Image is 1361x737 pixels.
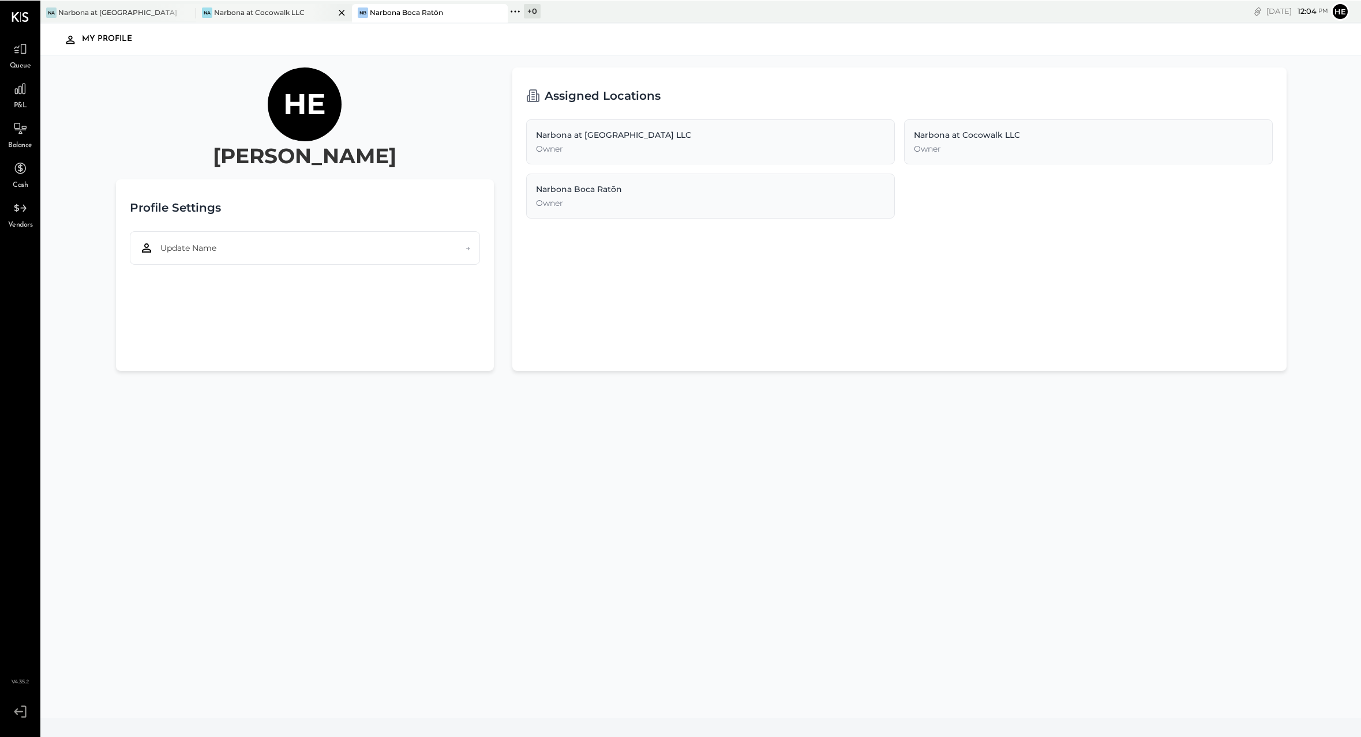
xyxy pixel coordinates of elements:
div: Narbona at Cocowalk LLC [214,7,305,17]
div: Narbona Boca Ratōn [536,183,885,194]
span: Vendors [8,220,33,230]
div: Owner [536,142,885,154]
a: Vendors [1,197,40,230]
div: copy link [1252,5,1263,17]
div: + 0 [524,3,541,18]
div: Narbona Boca Ratōn [370,7,443,17]
a: Balance [1,117,40,151]
span: P&L [14,100,27,111]
span: Update Name [160,242,216,253]
div: Narbona at [GEOGRAPHIC_DATA] LLC [58,7,179,17]
h1: He [283,86,326,122]
div: [DATE] [1266,5,1328,16]
button: Update Name→ [130,231,480,264]
span: Cash [13,180,28,190]
div: Narbona at [GEOGRAPHIC_DATA] LLC [536,129,885,140]
h2: [PERSON_NAME] [213,141,396,170]
h2: Profile Settings [130,193,221,221]
div: My Profile [82,29,144,48]
a: Cash [1,157,40,190]
div: Narbona at Cocowalk LLC [914,129,1263,140]
a: Queue [1,37,40,71]
div: Owner [914,142,1263,154]
a: P&L [1,77,40,111]
div: NB [358,7,368,17]
div: Na [202,7,212,17]
div: Owner [536,197,885,208]
button: He [1331,2,1349,20]
div: Na [46,7,57,17]
span: → [466,242,470,253]
h2: Assigned Locations [545,81,661,110]
span: Balance [8,140,32,151]
span: Queue [10,61,31,71]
